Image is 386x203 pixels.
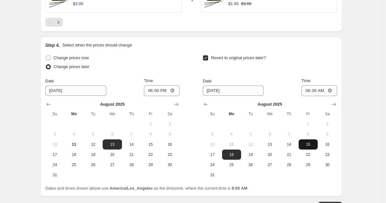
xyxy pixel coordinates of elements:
[263,142,277,147] span: 13
[45,150,64,160] button: Sunday August 17 2025
[299,129,318,139] button: Friday August 8 2025
[263,152,277,157] span: 20
[163,132,177,137] span: 9
[320,111,334,116] span: Sa
[163,122,177,127] span: 2
[45,129,64,139] button: Sunday August 3 2025
[64,160,84,170] button: Monday August 25 2025
[282,142,296,147] span: 14
[125,142,139,147] span: 14
[203,160,222,170] button: Sunday August 24 2025
[301,132,315,137] span: 8
[318,139,337,150] button: Saturday August 16 2025
[64,109,84,119] th: Monday
[84,150,103,160] button: Tuesday August 19 2025
[203,129,222,139] button: Sunday August 3 2025
[86,142,100,147] span: 12
[105,152,119,157] span: 20
[141,139,160,150] button: Friday August 15 2025
[103,109,122,119] th: Wednesday
[241,129,260,139] button: Tuesday August 5 2025
[144,122,158,127] span: 1
[103,160,122,170] button: Wednesday August 27 2025
[160,139,179,150] button: Saturday August 16 2025
[48,172,62,178] span: 31
[299,150,318,160] button: Friday August 22 2025
[45,86,106,96] input: 8/11/2025
[144,142,158,147] span: 15
[301,78,310,83] span: Time
[211,55,266,60] span: Revert to original prices later?
[54,55,89,60] span: Change prices now
[282,111,296,116] span: Th
[299,109,318,119] th: Friday
[141,119,160,129] button: Friday August 1 2025
[144,85,179,96] input: 12:00
[205,152,219,157] span: 17
[225,111,239,116] span: Mo
[122,129,141,139] button: Thursday August 7 2025
[244,132,258,137] span: 5
[48,111,62,116] span: Su
[299,119,318,129] button: Friday August 1 2025
[67,111,81,116] span: Mo
[203,150,222,160] button: Sunday August 17 2025
[141,150,160,160] button: Friday August 22 2025
[73,1,84,7] div: $3.00
[163,152,177,157] span: 23
[279,139,298,150] button: Thursday August 14 2025
[320,142,334,147] span: 16
[201,100,210,109] button: Show previous month, July 2025
[260,109,279,119] th: Wednesday
[163,111,177,116] span: Sa
[205,111,219,116] span: Su
[103,129,122,139] button: Wednesday August 6 2025
[48,132,62,137] span: 3
[241,160,260,170] button: Tuesday August 26 2025
[320,152,334,157] span: 23
[141,129,160,139] button: Friday August 8 2025
[67,132,81,137] span: 4
[282,132,296,137] span: 7
[241,1,252,7] strike: $3.00
[105,111,119,116] span: We
[84,129,103,139] button: Tuesday August 5 2025
[244,162,258,167] span: 26
[160,119,179,129] button: Saturday August 2 2025
[125,111,139,116] span: Th
[279,129,298,139] button: Thursday August 7 2025
[241,109,260,119] th: Tuesday
[203,170,222,180] button: Sunday August 31 2025
[163,142,177,147] span: 16
[318,160,337,170] button: Saturday August 30 2025
[232,186,247,191] b: 8:05 AM
[203,79,211,83] span: Date
[241,139,260,150] button: Tuesday August 12 2025
[203,86,264,96] input: 8/11/2025
[301,111,315,116] span: Fr
[84,139,103,150] button: Tuesday August 12 2025
[282,152,296,157] span: 21
[84,109,103,119] th: Tuesday
[301,162,315,167] span: 29
[86,162,100,167] span: 26
[105,132,119,137] span: 6
[320,132,334,137] span: 9
[244,142,258,147] span: 12
[54,18,63,27] button: Next
[320,122,334,127] span: 2
[160,129,179,139] button: Saturday August 9 2025
[45,170,64,180] button: Sunday August 31 2025
[299,139,318,150] button: Friday August 15 2025
[86,152,100,157] span: 19
[282,162,296,167] span: 28
[318,150,337,160] button: Saturday August 23 2025
[263,162,277,167] span: 27
[86,132,100,137] span: 5
[67,142,81,147] span: 11
[222,129,241,139] button: Monday August 4 2025
[122,160,141,170] button: Thursday August 28 2025
[225,152,239,157] span: 18
[225,132,239,137] span: 4
[62,42,132,48] p: Select when the prices should change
